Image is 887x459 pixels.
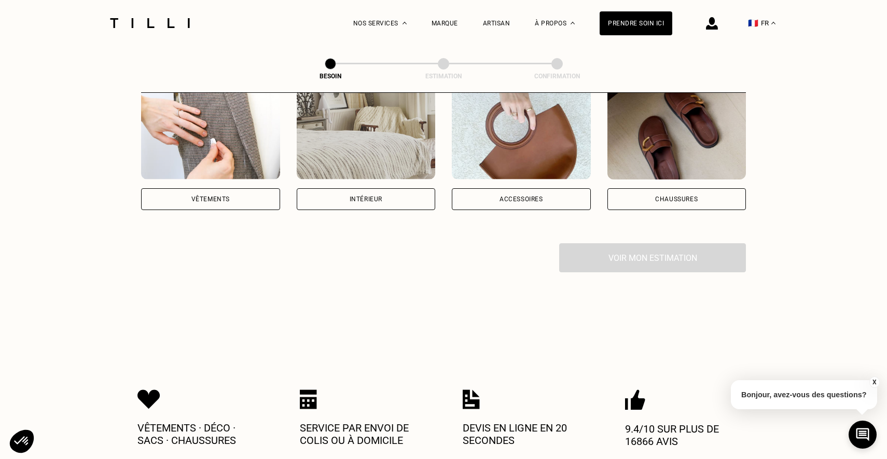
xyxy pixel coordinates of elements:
[625,423,750,448] p: 9.4/10 sur plus de 16866 avis
[571,22,575,24] img: Menu déroulant à propos
[279,73,382,80] div: Besoin
[137,422,262,447] p: Vêtements · Déco · Sacs · Chaussures
[771,22,775,24] img: menu déroulant
[141,86,280,179] img: Vêtements
[137,390,160,409] img: Icon
[106,18,193,28] img: Logo du service de couturière Tilli
[463,422,587,447] p: Devis en ligne en 20 secondes
[300,422,424,447] p: Service par envoi de colis ou à domicile
[748,18,758,28] span: 🇫🇷
[300,390,317,409] img: Icon
[483,20,510,27] a: Artisan
[403,22,407,24] img: Menu déroulant
[452,86,591,179] img: Accessoires
[392,73,495,80] div: Estimation
[191,196,230,202] div: Vêtements
[706,17,718,30] img: icône connexion
[869,377,879,388] button: X
[625,390,645,410] img: Icon
[463,390,480,409] img: Icon
[505,73,609,80] div: Confirmation
[297,86,436,179] img: Intérieur
[432,20,458,27] a: Marque
[655,196,698,202] div: Chaussures
[500,196,543,202] div: Accessoires
[607,86,746,179] img: Chaussures
[600,11,672,35] a: Prendre soin ici
[350,196,382,202] div: Intérieur
[731,380,877,409] p: Bonjour, avez-vous des questions?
